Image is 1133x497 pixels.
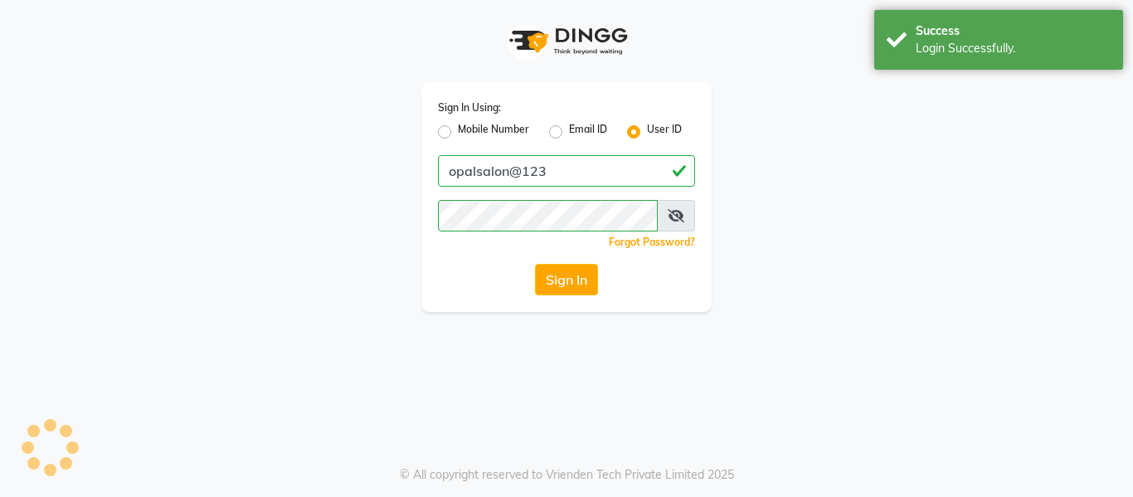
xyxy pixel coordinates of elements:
input: Username [438,200,658,231]
label: Sign In Using: [438,100,501,115]
label: Mobile Number [458,122,529,142]
a: Forgot Password? [609,236,695,248]
label: User ID [647,122,682,142]
input: Username [438,155,695,187]
div: Login Successfully. [916,40,1111,57]
label: Email ID [569,122,607,142]
img: logo1.svg [500,17,633,66]
button: Sign In [535,264,598,295]
div: Success [916,22,1111,40]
